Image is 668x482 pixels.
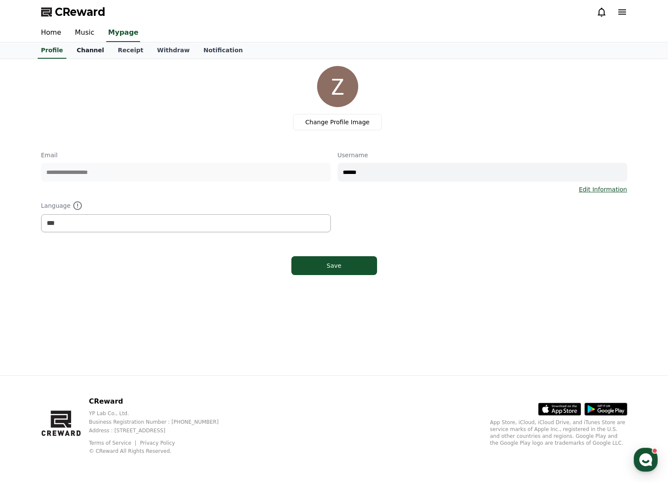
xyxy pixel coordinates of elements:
a: Messages [57,272,111,293]
button: Save [291,256,377,275]
a: Settings [111,272,165,293]
label: Change Profile Image [293,114,382,130]
p: App Store, iCloud, iCloud Drive, and iTunes Store are service marks of Apple Inc., registered in ... [490,419,627,446]
a: Edit Information [579,185,627,194]
p: Email [41,151,331,159]
p: YP Lab Co., Ltd. [89,410,232,417]
a: Receipt [111,42,150,59]
p: Username [338,151,627,159]
p: Business Registration Number : [PHONE_NUMBER] [89,419,232,425]
p: © CReward All Rights Reserved. [89,448,232,455]
img: profile_image [317,66,358,107]
span: Settings [127,284,148,291]
p: CReward [89,396,232,407]
span: Home [22,284,37,291]
div: Save [309,261,360,270]
a: Notification [197,42,250,59]
p: Language [41,201,331,211]
a: Privacy Policy [140,440,175,446]
span: CReward [55,5,105,19]
a: Terms of Service [89,440,138,446]
span: Messages [71,285,96,292]
a: Channel [70,42,111,59]
a: Home [34,24,68,42]
a: Withdraw [150,42,196,59]
a: Home [3,272,57,293]
a: CReward [41,5,105,19]
a: Music [68,24,102,42]
p: Address : [STREET_ADDRESS] [89,427,232,434]
a: Profile [38,42,66,59]
a: Mypage [106,24,140,42]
